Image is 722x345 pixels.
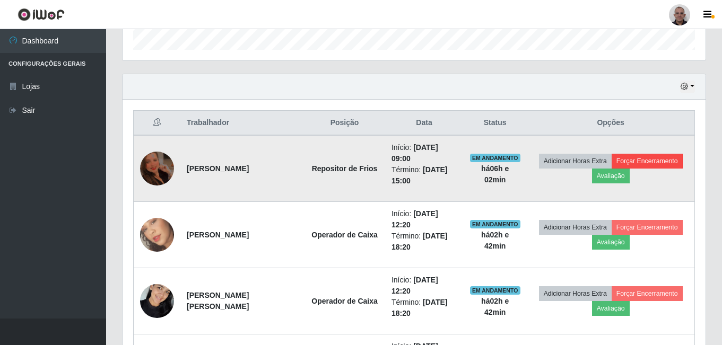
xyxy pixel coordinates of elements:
strong: Operador de Caixa [311,297,378,305]
span: EM ANDAMENTO [470,286,520,295]
time: [DATE] 09:00 [392,143,438,163]
img: CoreUI Logo [18,8,65,21]
li: Início: [392,142,457,164]
th: Trabalhador [180,111,304,136]
img: 1736860936757.jpeg [140,278,174,323]
strong: há 06 h e 02 min [481,164,509,184]
th: Data [385,111,463,136]
strong: Operador de Caixa [311,231,378,239]
time: [DATE] 12:20 [392,209,438,229]
li: Término: [392,297,457,319]
button: Avaliação [592,301,630,316]
span: EM ANDAMENTO [470,220,520,228]
li: Início: [392,208,457,231]
strong: [PERSON_NAME] [187,164,249,173]
button: Avaliação [592,235,630,250]
strong: Repositor de Frios [312,164,378,173]
strong: [PERSON_NAME] [PERSON_NAME] [187,291,249,311]
button: Adicionar Horas Extra [539,286,612,301]
li: Término: [392,231,457,253]
button: Forçar Encerramento [612,286,683,301]
li: Início: [392,275,457,297]
button: Forçar Encerramento [612,220,683,235]
img: 1725123414689.jpeg [140,205,174,265]
img: 1745616854456.jpeg [140,146,174,191]
button: Avaliação [592,169,630,183]
button: Adicionar Horas Extra [539,154,612,169]
button: Adicionar Horas Extra [539,220,612,235]
th: Posição [304,111,385,136]
strong: há 02 h e 42 min [481,231,509,250]
th: Opções [527,111,694,136]
time: [DATE] 12:20 [392,276,438,295]
button: Forçar Encerramento [612,154,683,169]
span: EM ANDAMENTO [470,154,520,162]
strong: há 02 h e 42 min [481,297,509,316]
strong: [PERSON_NAME] [187,231,249,239]
li: Término: [392,164,457,187]
th: Status [463,111,527,136]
